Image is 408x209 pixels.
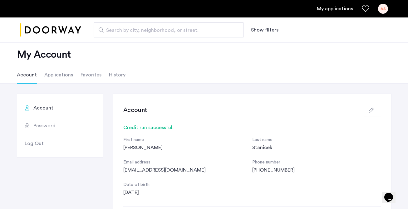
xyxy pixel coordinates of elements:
[123,106,147,114] h3: Account
[109,66,125,84] li: History
[17,66,37,84] li: Account
[362,5,369,12] a: Favorites
[81,66,101,84] li: Favorites
[17,48,391,61] h2: My Account
[123,159,252,166] div: Email address
[252,166,381,174] div: [PHONE_NUMBER]
[123,166,252,174] div: [EMAIL_ADDRESS][DOMAIN_NAME]
[251,26,278,34] button: Show or hide filters
[123,144,252,151] div: [PERSON_NAME]
[252,136,381,144] div: Last name
[382,184,402,203] iframe: chat widget
[33,122,56,129] span: Password
[106,27,226,34] span: Search by city, neighborhood, or street.
[94,22,243,37] input: Apartment Search
[123,181,252,189] div: Date of birth
[33,104,53,112] span: Account
[25,140,44,147] span: Log Out
[44,66,73,84] li: Applications
[123,136,252,144] div: First name
[364,104,381,116] button: button
[252,159,381,166] div: Phone number
[378,4,388,14] div: AS
[123,189,252,196] div: [DATE]
[123,124,381,131] div: Credit run successful.
[20,18,81,42] a: Cazamio logo
[20,18,81,42] img: logo
[317,5,353,12] a: My application
[252,144,381,151] div: Stanicek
